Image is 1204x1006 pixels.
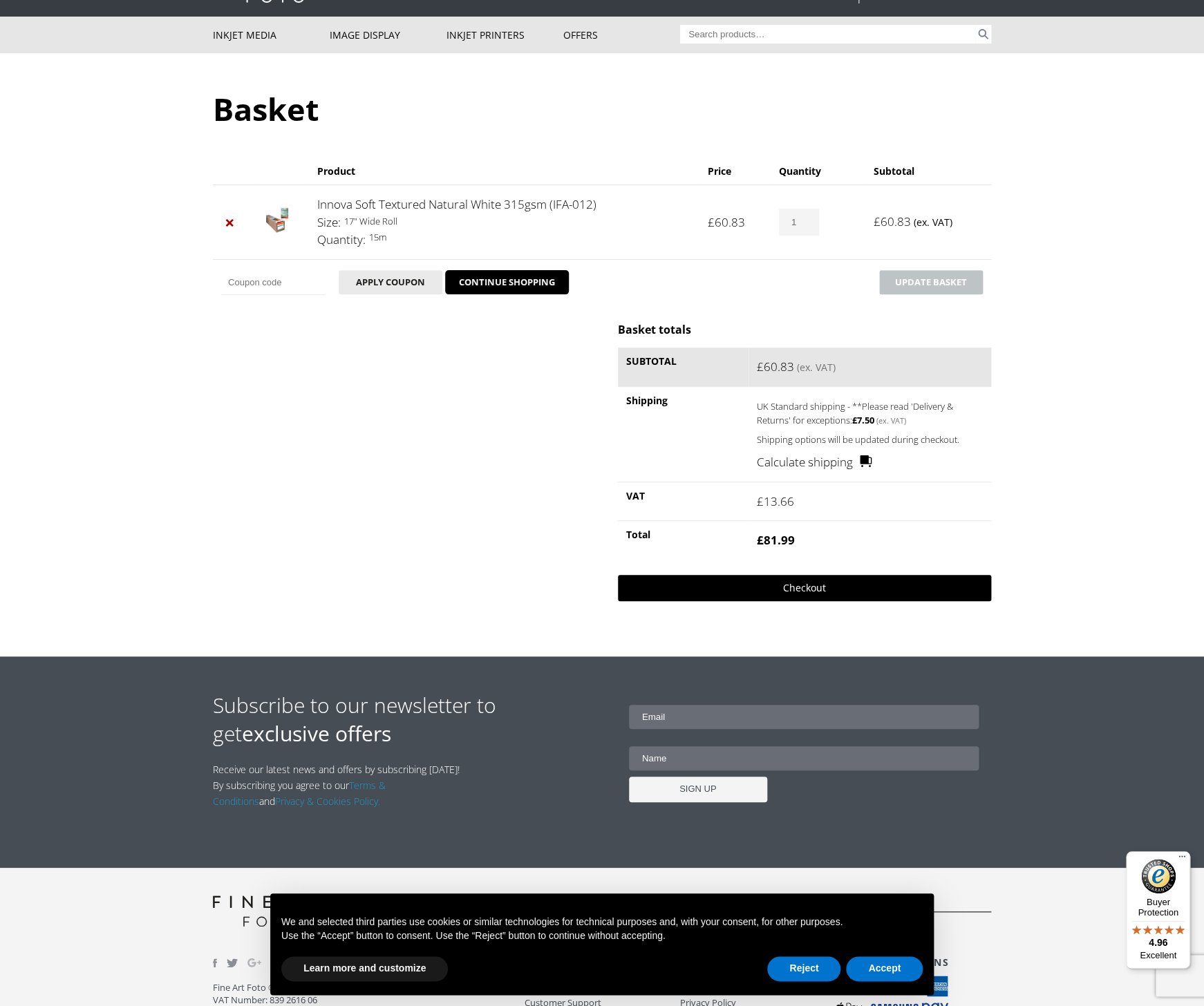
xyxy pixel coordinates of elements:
a: Innova Soft Textured Natural White 315gsm (IFA-012) [317,196,596,212]
th: Subtotal [618,348,749,387]
input: Name [629,746,979,770]
small: (ex. VAT) [876,415,906,426]
a: Offers [563,17,680,53]
span: £ [757,359,764,374]
span: £ [757,493,764,509]
p: Shipping options will be updated during checkout. [757,432,983,448]
p: Receive our latest news and offers by subscribing [DATE]! By subscribing you agree to our and [213,761,467,809]
a: CONTINUE SHOPPING [445,270,569,295]
a: Remove Innova Soft Textured Natural White 315gsm (IFA-012) from basket [221,213,239,231]
dt: Size: [317,213,341,231]
h2: Basket totals [618,322,991,337]
h2: Subscribe to our newsletter to get [213,691,602,748]
button: Learn more and customize [281,956,448,981]
button: Search [975,25,991,44]
input: Email [629,705,979,729]
button: Update basket [879,270,983,294]
img: Innova Soft Textured Natural White 315gsm (IFA-012) [266,206,288,234]
span: £ [708,214,715,230]
small: (ex. VAT) [797,361,836,374]
a: Image Display [330,17,446,53]
p: 15m [317,229,691,245]
p: We and selected third parties use cookies or similar technologies for technical purposes and, wit... [281,915,923,929]
span: £ [757,532,764,548]
img: facebook.svg [213,958,217,967]
input: Coupon code [221,270,325,295]
bdi: 60.83 [874,213,911,229]
bdi: 60.83 [757,359,794,374]
button: Apply coupon [339,270,442,294]
bdi: 7.50 [852,414,874,426]
p: 17" Wide Roll [317,213,691,229]
span: £ [852,414,857,426]
a: Calculate shipping [757,453,872,471]
small: (ex. VAT) [914,216,952,229]
bdi: 60.83 [708,214,745,230]
input: Product quantity [779,209,819,236]
p: Buyer Protection [1126,897,1190,918]
label: UK Standard shipping - **Please read 'Delivery & Returns' for exceptions: [757,397,961,427]
a: Inkjet Media [213,17,330,53]
th: Product [309,158,699,184]
span: 4.96 [1149,937,1167,948]
button: Reject [767,956,840,981]
p: Excellent [1126,950,1190,961]
button: Trusted Shops TrustmarkBuyer Protection4.96Excellent [1126,851,1190,969]
img: twitter.svg [227,958,238,967]
button: Menu [1174,851,1190,868]
input: Search products… [680,25,976,44]
span: £ [874,213,881,229]
strong: exclusive offers [242,719,391,748]
img: Google_Plus.svg [247,956,261,969]
bdi: 13.66 [757,493,794,509]
th: VAT [618,482,749,521]
th: Quantity [771,158,865,184]
img: Trusted Shops Trustmark [1141,859,1176,893]
th: Subtotal [865,158,991,184]
th: Total [618,520,749,560]
th: Price [699,158,771,184]
a: Checkout [618,575,991,601]
input: SIGN UP [629,777,767,802]
button: Accept [846,956,923,981]
th: Shipping [618,386,749,482]
a: Inkjet Printers [446,17,563,53]
a: Terms & Conditions [213,779,386,808]
a: Privacy & Cookies Policy. [275,795,380,808]
img: logo-grey.svg [213,895,326,927]
bdi: 81.99 [757,532,795,548]
h1: Basket [213,88,991,130]
dt: Quantity: [317,231,366,249]
p: Use the “Accept” button to consent. Use the “Reject” button to continue without accepting. [281,929,923,943]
